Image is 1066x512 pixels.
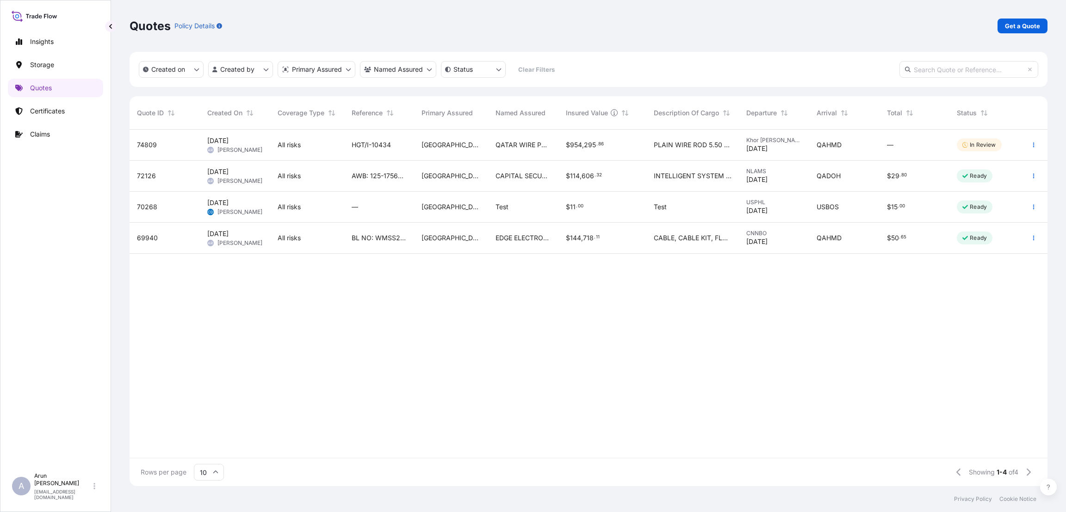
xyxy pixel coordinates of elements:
span: [PERSON_NAME] [217,177,262,185]
span: $ [566,235,570,241]
span: QATAR WIRE PRODUCTS CO LLC [496,140,551,150]
span: 1-4 [997,468,1007,477]
span: [DATE] [746,237,768,246]
p: Clear Filters [518,65,555,74]
span: Primary Assured [421,108,473,118]
span: 144 [570,235,581,241]
span: A [19,481,24,491]
span: Departure [746,108,777,118]
p: Arun [PERSON_NAME] [34,472,92,487]
span: Rows per page [141,468,186,477]
p: Storage [30,60,54,69]
span: $ [566,142,570,148]
button: Sort [384,107,396,119]
p: Primary Assured [292,65,342,74]
span: EDGE ELECTRONICS TRADING LLC [496,233,551,243]
a: Quotes [8,79,103,97]
span: [PERSON_NAME] [217,239,262,247]
span: [DATE] [746,206,768,215]
span: . [898,205,899,208]
span: 15 [891,204,898,210]
p: Get a Quote [1005,21,1040,31]
span: [DATE] [207,229,229,238]
input: Search Quote or Reference... [899,61,1038,78]
button: distributor Filter options [278,61,355,78]
span: . [899,174,901,177]
span: 00 [899,205,905,208]
span: INTELLIGENT SYSTEM CONTROLLER MP SERIES DUAL READER INTERFACE MODULE-SERIES 3 INPUT CONTROL MODUL... [654,171,731,181]
span: , [580,173,582,179]
span: — [352,202,358,212]
span: 718 [583,235,594,241]
span: $ [887,235,891,241]
span: . [596,143,598,146]
span: . [594,236,595,239]
span: of 4 [1009,468,1018,477]
span: CNNBO [746,230,802,237]
span: QAHMD [817,140,842,150]
span: Named Assured [496,108,545,118]
span: Status [957,108,977,118]
span: 65 [901,236,906,239]
p: Ready [970,203,987,211]
span: — [887,140,893,150]
button: createdBy Filter options [208,61,273,78]
span: . [595,174,596,177]
p: Ready [970,234,987,242]
span: [PERSON_NAME] [217,146,262,154]
button: cargoOwner Filter options [360,61,436,78]
span: BL NO: WMSS25090700 [352,233,407,243]
span: 69940 [137,233,158,243]
span: [GEOGRAPHIC_DATA] [421,202,481,212]
button: createdOn Filter options [139,61,204,78]
span: USPHL [746,199,802,206]
p: Quotes [30,83,52,93]
span: 11 [596,236,600,239]
a: Storage [8,56,103,74]
span: [DATE] [207,167,229,176]
span: [GEOGRAPHIC_DATA] [421,233,481,243]
span: AR [208,145,213,155]
span: $ [887,204,891,210]
p: [EMAIL_ADDRESS][DOMAIN_NAME] [34,489,92,500]
button: Sort [620,107,631,119]
span: All risks [278,140,301,150]
span: [PERSON_NAME] [217,208,262,216]
span: . [576,205,577,208]
span: 295 [584,142,596,148]
span: 954 [570,142,582,148]
span: 29 [891,173,899,179]
button: Sort [721,107,732,119]
span: NLAMS [746,168,802,175]
span: AR [208,238,213,248]
a: Get a Quote [998,19,1047,33]
p: Status [453,65,473,74]
span: 70268 [137,202,157,212]
span: Quote ID [137,108,164,118]
span: PLAIN WIRE ROD 5.50 MM X SAE 1006 X COIL 6.50 MM X SAE 1006 X COIL 6.50 MM X SAE 1018 X COIL [654,140,731,150]
span: $ [566,173,570,179]
span: HGT/I-10434 [352,140,391,150]
span: Showing [969,468,995,477]
p: Cookie Notice [999,495,1036,503]
span: CAPITAL SECURITY SYSTEMS [496,171,551,181]
p: Privacy Policy [954,495,992,503]
p: Created on [151,65,185,74]
button: Sort [166,107,177,119]
p: Certificates [30,106,65,116]
button: Sort [839,107,850,119]
span: 32 [596,174,602,177]
button: Sort [326,107,337,119]
p: Insights [30,37,54,46]
span: , [581,235,583,241]
span: 00 [578,205,583,208]
span: Reference [352,108,383,118]
span: Test [654,202,667,212]
button: Clear Filters [510,62,562,77]
span: AR [208,176,213,186]
span: CABLE, CABLE KIT, FLAT PANEL DISPLAY MODULE LED DISPLAY CONTROL CARD, LED MODULE CONTROLLER, POWE... [654,233,731,243]
button: Sort [244,107,255,119]
span: 80 [901,174,907,177]
span: , [582,142,584,148]
span: AWB: 125-17563545 [352,171,407,181]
